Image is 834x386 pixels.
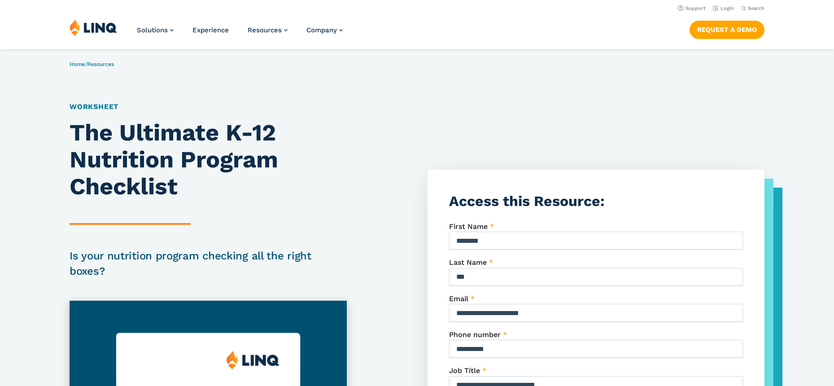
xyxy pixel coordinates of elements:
span: Search [748,5,764,11]
a: Login [713,5,734,11]
a: Home [70,61,85,67]
a: Request a Demo [690,21,764,39]
h2: Is your nutrition program checking all the right boxes? [70,248,347,279]
nav: Primary Navigation [137,19,343,48]
span: Company [306,26,337,34]
a: Solutions [137,26,174,34]
span: Job Title [449,366,480,375]
button: Open Search Bar [741,5,764,12]
h3: Access this Resource: [449,191,743,211]
span: Resources [248,26,282,34]
span: First Name [449,222,488,231]
a: Support [678,5,706,11]
span: Phone number [449,330,501,339]
a: Company [306,26,343,34]
span: / [70,61,114,67]
a: Resources [87,61,114,67]
span: Solutions [137,26,168,34]
a: Worksheet [70,102,118,111]
a: Experience [192,26,229,34]
strong: The Ultimate K-12 Nutrition Program Checklist [70,119,278,200]
nav: Button Navigation [690,19,764,39]
img: LINQ | K‑12 Software [70,19,117,36]
span: Email [449,294,468,303]
span: Last Name [449,258,487,267]
a: Resources [248,26,288,34]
